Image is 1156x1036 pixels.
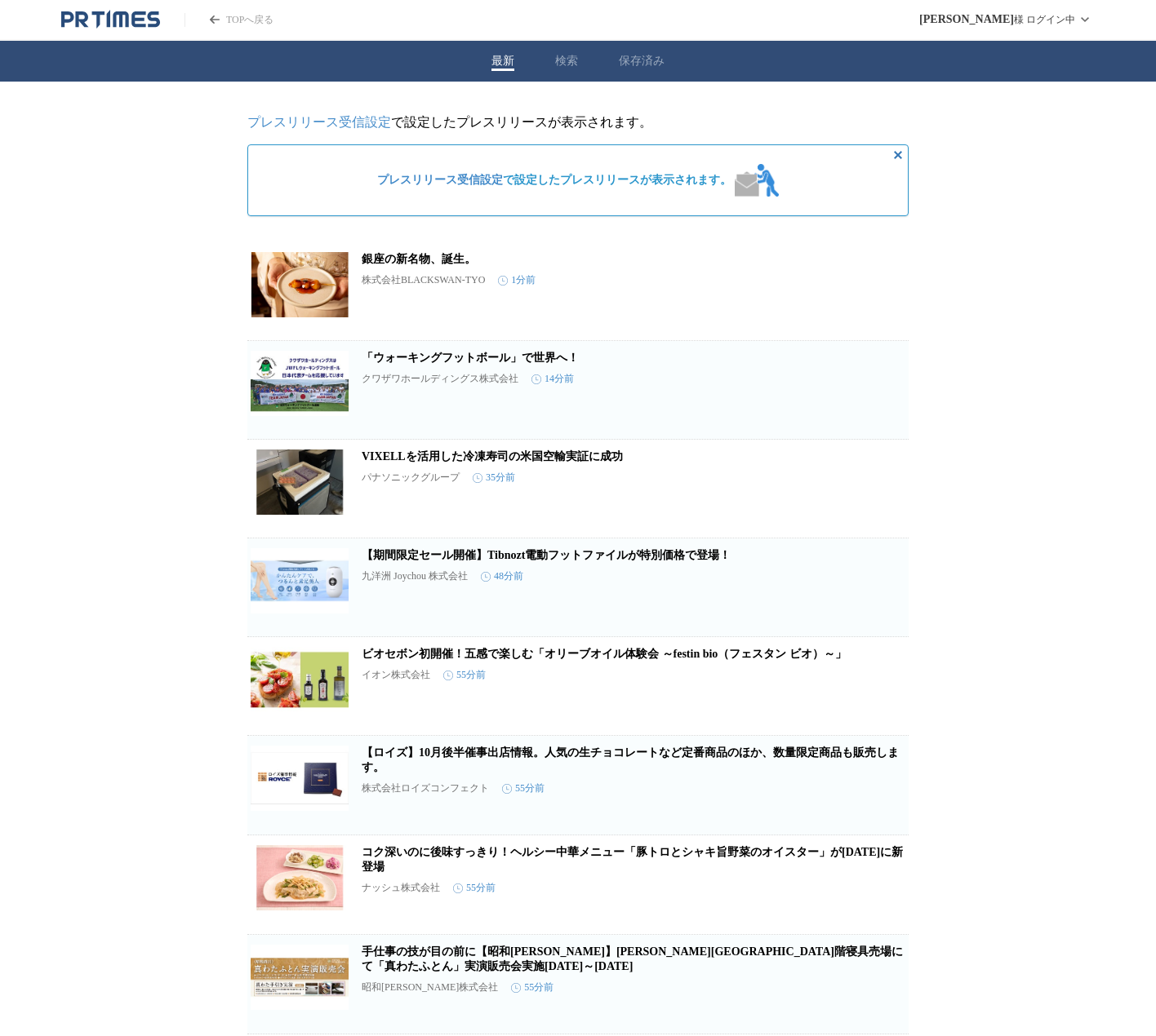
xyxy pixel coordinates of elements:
[473,471,515,485] time: 35分前
[362,569,468,583] p: 九洋洲 Joychou 株式会社
[251,647,349,712] img: ビオセボン初開催！五感で楽しむ「オリーブオイル体験会 ～festin bio（フェスタン ビオ）～」
[619,54,665,69] button: 保存済み
[362,471,460,485] p: パナソニックグループ
[453,881,496,895] time: 55分前
[362,746,899,773] a: 【ロイズ】10月後半催事出店情報。人気の生チョコレートなど定番商品のほか、数量限定商品も販売します。
[888,145,908,165] button: 非表示にする
[362,352,579,364] a: 「ウォーキングフットボール」で世界へ！
[251,746,349,811] img: 【ロイズ】10月後半催事出店情報。人気の生チョコレートなど定番商品のほか、数量限定商品も販売します。
[511,981,554,994] time: 55分前
[362,549,731,561] a: 【期間限定セール開催】Tibnozt電動フットファイルが特別価格で登場！
[481,569,523,583] time: 48分前
[362,648,847,660] a: ビオセボン初開催！五感で楽しむ「オリーブオイル体験会 ～festin bio（フェスタン ビオ）～」
[251,845,349,910] img: コク深いのに後味すっきり！ヘルシー中華メニュー「豚トロとシャキ旨野菜のオイスター」が10月14日（火）に新登場
[251,449,349,515] img: VIXELLを活用した冷凍寿司の米国空輸実証に成功
[362,668,430,682] p: イオン株式会社
[362,253,476,265] a: 銀座の新名物、誕生。
[502,781,545,795] time: 55分前
[362,781,489,795] p: 株式会社ロイズコンフェクト
[362,981,498,994] p: 昭和[PERSON_NAME]株式会社
[247,114,909,131] p: で設定したプレスリリースが表示されます。
[251,252,349,317] img: 銀座の新名物、誕生。
[555,54,578,69] button: 検索
[247,115,391,129] a: プレスリリース受信設定
[362,273,485,287] p: 株式会社BLACKSWAN-TYO
[531,372,574,386] time: 14分前
[185,13,273,27] a: PR TIMESのトップページはこちら
[362,945,903,972] a: 手仕事の技が目の前に【昭和[PERSON_NAME]】[PERSON_NAME][GEOGRAPHIC_DATA]階寝具売場にて「真わたふとん」実演販売会実施[DATE]～[DATE]
[362,846,903,873] a: コク深いのに後味すっきり！ヘルシー中華メニュー「豚トロとシャキ旨野菜のオイスター」が[DATE]に新登場
[251,548,349,613] img: 【期間限定セール開催】Tibnozt電動フットファイルが特別価格で登場！
[491,54,514,69] button: 最新
[251,945,349,1010] img: 手仕事の技が目の前に【昭和西川】高松三越本館5階寝具売場にて「真わたふとん」実演販売会実施10月15日（水）～10月21日（火）
[377,174,503,186] a: プレスリリース受信設定
[362,372,518,386] p: クワザワホールディングス株式会社
[443,668,486,682] time: 55分前
[919,13,1014,26] span: [PERSON_NAME]
[61,10,160,29] a: PR TIMESのトップページはこちら
[362,450,623,463] a: VIXELLを活用した冷凍寿司の米国空輸実証に成功
[377,173,731,188] span: で設定したプレスリリースが表示されます。
[362,881,440,895] p: ナッシュ株式会社
[251,351,349,416] img: 「ウォーキングフットボール」で世界へ！
[498,273,536,287] time: 1分前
